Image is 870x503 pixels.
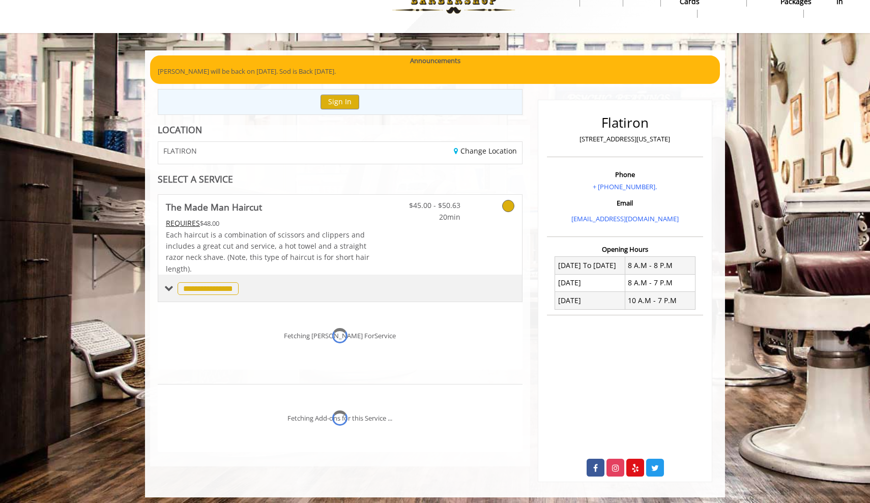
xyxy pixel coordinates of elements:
[625,274,695,291] td: 8 A.M - 7 P.M
[284,331,396,341] div: Fetching [PERSON_NAME] ForService
[593,182,657,191] a: + [PHONE_NUMBER].
[625,292,695,309] td: 10 A.M - 7 P.M
[555,292,625,309] td: [DATE]
[321,95,359,109] button: Sign In
[625,257,695,274] td: 8 A.M - 8 P.M
[166,200,262,214] b: The Made Man Haircut
[555,257,625,274] td: [DATE] To [DATE]
[410,55,460,66] b: Announcements
[287,413,392,424] div: Fetching Add-ons for this Service ...
[549,134,701,144] p: [STREET_ADDRESS][US_STATE]
[555,274,625,291] td: [DATE]
[166,218,200,228] span: This service needs some Advance to be paid before we block your appointment
[547,246,703,253] h3: Opening Hours
[549,199,701,206] h3: Email
[166,230,369,274] span: Each haircut is a combination of scissors and clippers and includes a great cut and service, a ho...
[549,171,701,178] h3: Phone
[158,174,523,184] div: SELECT A SERVICE
[549,115,701,130] h2: Flatiron
[163,147,197,155] span: FLATIRON
[158,124,202,136] b: LOCATION
[400,200,460,211] span: $45.00 - $50.63
[158,66,712,77] p: [PERSON_NAME] will be back on [DATE]. Sod is Back [DATE].
[454,146,517,156] a: Change Location
[571,214,679,223] a: [EMAIL_ADDRESS][DOMAIN_NAME]
[166,218,370,229] div: $48.00
[400,212,460,223] span: 20min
